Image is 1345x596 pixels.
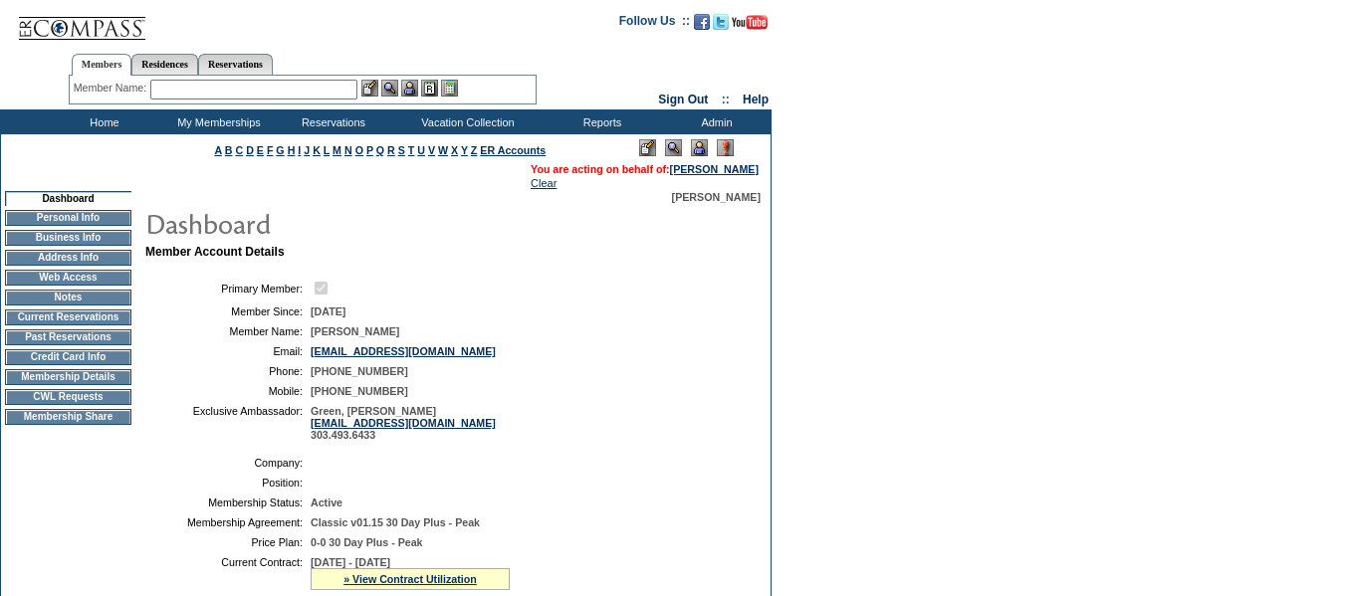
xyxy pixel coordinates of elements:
td: Reservations [274,109,388,134]
td: Membership Agreement: [153,516,303,528]
a: Reservations [198,54,273,75]
a: Follow us on Twitter [713,20,729,32]
td: Web Access [5,270,131,286]
a: L [324,144,330,156]
a: O [355,144,363,156]
td: Price Plan: [153,536,303,548]
a: M [333,144,341,156]
img: b_calculator.gif [441,80,458,97]
td: Credit Card Info [5,349,131,365]
span: [PHONE_NUMBER] [311,365,408,377]
a: G [276,144,284,156]
td: Company: [153,457,303,469]
td: Membership Share [5,409,131,425]
td: Current Contract: [153,556,303,590]
img: Reservations [421,80,438,97]
td: Business Info [5,230,131,246]
span: [PERSON_NAME] [311,325,399,337]
img: Become our fan on Facebook [694,14,710,30]
td: Notes [5,290,131,305]
a: E [257,144,264,156]
img: Impersonate [401,80,418,97]
div: Member Name: [74,80,150,97]
span: [PERSON_NAME] [672,191,761,203]
span: Green, [PERSON_NAME] 303.493.6433 [311,405,496,441]
span: [DATE] - [DATE] [311,556,390,568]
a: R [387,144,395,156]
a: A [215,144,222,156]
td: Position: [153,477,303,489]
b: Member Account Details [145,245,285,259]
a: X [451,144,458,156]
td: Current Reservations [5,309,131,325]
td: Email: [153,345,303,357]
a: C [235,144,243,156]
span: [PHONE_NUMBER] [311,385,408,397]
span: :: [722,93,730,106]
img: Impersonate [691,139,708,156]
a: N [344,144,352,156]
td: Member Since: [153,305,303,317]
a: J [304,144,310,156]
td: Mobile: [153,385,303,397]
a: S [398,144,405,156]
td: Follow Us :: [619,12,690,36]
img: Subscribe to our YouTube Channel [732,15,768,30]
a: D [246,144,254,156]
a: Subscribe to our YouTube Channel [732,20,768,32]
a: » View Contract Utilization [343,573,477,585]
a: I [298,144,301,156]
td: Exclusive Ambassador: [153,405,303,441]
td: Admin [657,109,772,134]
a: Clear [531,177,557,189]
a: Become our fan on Facebook [694,20,710,32]
a: B [225,144,233,156]
img: pgTtlDashboard.gif [144,203,543,243]
td: Vacation Collection [388,109,543,134]
td: CWL Requests [5,389,131,405]
a: Residences [131,54,198,75]
span: 0-0 30 Day Plus - Peak [311,536,423,548]
a: Help [743,93,769,106]
td: Dashboard [5,191,131,206]
img: View [381,80,398,97]
td: Phone: [153,365,303,377]
img: Follow us on Twitter [713,14,729,30]
img: b_edit.gif [361,80,378,97]
a: Sign Out [658,93,708,106]
img: Log Concern/Member Elevation [717,139,734,156]
a: V [428,144,435,156]
td: Membership Details [5,369,131,385]
a: Y [461,144,468,156]
td: Reports [543,109,657,134]
td: Address Info [5,250,131,266]
a: [EMAIL_ADDRESS][DOMAIN_NAME] [311,345,496,357]
a: F [267,144,274,156]
a: W [438,144,448,156]
a: Q [376,144,384,156]
span: Active [311,497,342,508]
span: [DATE] [311,305,345,317]
span: Classic v01.15 30 Day Plus - Peak [311,516,480,528]
td: Membership Status: [153,497,303,508]
a: U [417,144,425,156]
td: Past Reservations [5,329,131,345]
a: T [408,144,415,156]
td: Primary Member: [153,279,303,298]
td: Personal Info [5,210,131,226]
a: [PERSON_NAME] [670,163,759,175]
a: K [313,144,321,156]
img: View Mode [665,139,682,156]
img: Edit Mode [639,139,656,156]
a: Z [471,144,478,156]
td: My Memberships [159,109,274,134]
a: P [366,144,373,156]
a: [EMAIL_ADDRESS][DOMAIN_NAME] [311,417,496,429]
a: Members [72,54,132,76]
a: H [288,144,296,156]
span: You are acting on behalf of: [531,163,759,175]
td: Member Name: [153,325,303,337]
a: ER Accounts [480,144,546,156]
td: Home [45,109,159,134]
